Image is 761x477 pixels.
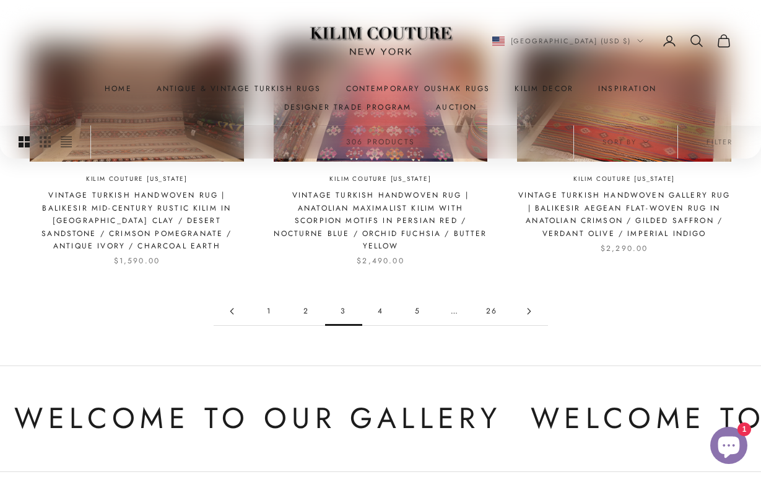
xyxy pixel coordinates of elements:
button: Change country or currency [492,35,644,46]
a: Go to page 4 [362,297,399,325]
a: Home [105,82,132,95]
a: Antique & Vintage Turkish Rugs [157,82,321,95]
nav: Primary navigation [30,82,731,114]
a: Go to page 2 [214,297,251,325]
button: Switch to compact product images [61,125,72,159]
a: Go to page 2 [288,297,325,325]
button: Switch to smaller product images [40,125,51,159]
span: … [437,297,474,325]
a: Go to page 4 [511,297,548,325]
a: Designer Trade Program [284,101,412,113]
a: Vintage Turkish Handwoven Gallery Rug | Balikesir Aegean Flat-Woven Rug in Anatolian Crimson / Gi... [517,189,731,240]
sale-price: $2,490.00 [357,255,404,267]
a: Inspiration [598,82,656,95]
a: Kilim Couture [US_STATE] [329,174,431,185]
span: Sort by [602,136,649,147]
span: [GEOGRAPHIC_DATA] (USD $) [511,35,632,46]
button: Filter [678,125,761,159]
p: 306 products [346,136,415,148]
sale-price: $2,290.00 [601,242,648,255]
summary: Kilim Decor [515,82,573,95]
img: United States [492,37,505,46]
span: 3 [325,297,362,325]
inbox-online-store-chat: Shopify online store chat [707,427,751,467]
a: Kilim Couture [US_STATE] [573,174,675,185]
a: Kilim Couture [US_STATE] [86,174,188,185]
sale-price: $1,590.00 [114,255,160,267]
nav: Pagination navigation [214,297,548,326]
a: Contemporary Oushak Rugs [346,82,490,95]
a: Go to page 26 [474,297,511,325]
img: Logo of Kilim Couture New York [303,12,458,71]
a: Auction [436,101,477,113]
nav: Secondary navigation [492,33,732,48]
a: Go to page 5 [399,297,437,325]
a: Vintage Turkish Handwoven Rug | Balikesir Mid-Century Rustic Kilim in [GEOGRAPHIC_DATA] Clay / De... [30,189,244,252]
button: Switch to larger product images [19,125,30,159]
a: Go to page 1 [251,297,288,325]
a: Vintage Turkish Handwoven Rug | Anatolian Maximalist Kilim with Scorpion Motifs in Persian Red / ... [274,189,488,252]
button: Sort by [574,125,677,159]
